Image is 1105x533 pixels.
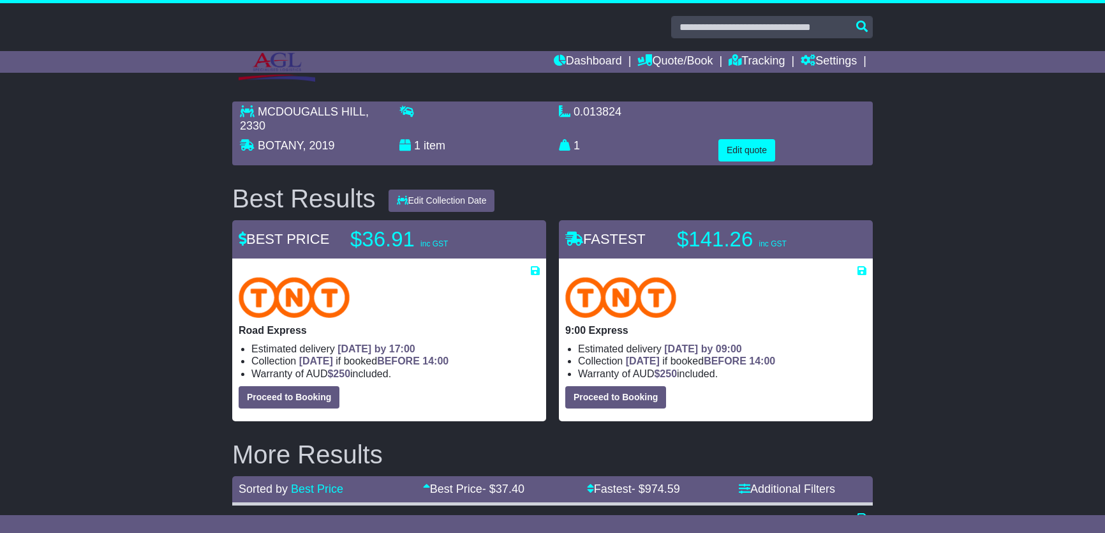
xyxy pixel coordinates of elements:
[251,343,540,355] li: Estimated delivery
[677,227,836,252] p: $141.26
[660,368,677,379] span: 250
[482,483,524,495] span: - $
[578,355,866,367] li: Collection
[239,324,540,336] p: Road Express
[718,139,775,161] button: Edit quote
[420,239,448,248] span: inc GST
[565,231,646,247] span: FASTEST
[496,483,524,495] span: 37.40
[587,483,680,495] a: Fastest- $974.59
[578,368,866,380] li: Warranty of AUD included.
[565,386,666,409] button: Proceed to Booking
[626,356,775,366] span: if booked
[258,105,366,118] span: MCDOUGALLS HILL
[704,356,746,366] span: BEFORE
[239,483,288,495] span: Sorted by
[632,483,680,495] span: - $
[291,483,343,495] a: Best Price
[729,51,785,73] a: Tracking
[333,368,350,379] span: 250
[574,139,580,152] span: 1
[239,386,339,409] button: Proceed to Booking
[554,51,622,73] a: Dashboard
[565,277,676,318] img: TNT Domestic: 9:00 Express
[749,356,775,366] span: 14:00
[327,368,350,379] span: $
[424,139,445,152] span: item
[637,51,713,73] a: Quote/Book
[232,440,873,469] h2: More Results
[251,355,540,367] li: Collection
[565,324,866,336] p: 9:00 Express
[654,368,677,379] span: $
[240,105,369,132] span: , 2330
[239,231,329,247] span: BEST PRICE
[258,139,302,152] span: BOTANY
[389,190,495,212] button: Edit Collection Date
[299,356,333,366] span: [DATE]
[422,356,449,366] span: 14:00
[759,239,786,248] span: inc GST
[739,483,835,495] a: Additional Filters
[302,139,334,152] span: , 2019
[578,343,866,355] li: Estimated delivery
[350,227,510,252] p: $36.91
[574,105,621,118] span: 0.013824
[414,139,420,152] span: 1
[299,356,449,366] span: if booked
[801,51,857,73] a: Settings
[251,368,540,380] li: Warranty of AUD included.
[645,483,680,495] span: 974.59
[664,343,742,354] span: [DATE] by 09:00
[337,343,415,354] span: [DATE] by 17:00
[626,356,660,366] span: [DATE]
[226,184,382,213] div: Best Results
[377,356,420,366] span: BEFORE
[239,277,350,318] img: TNT Domestic: Road Express
[423,483,524,495] a: Best Price- $37.40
